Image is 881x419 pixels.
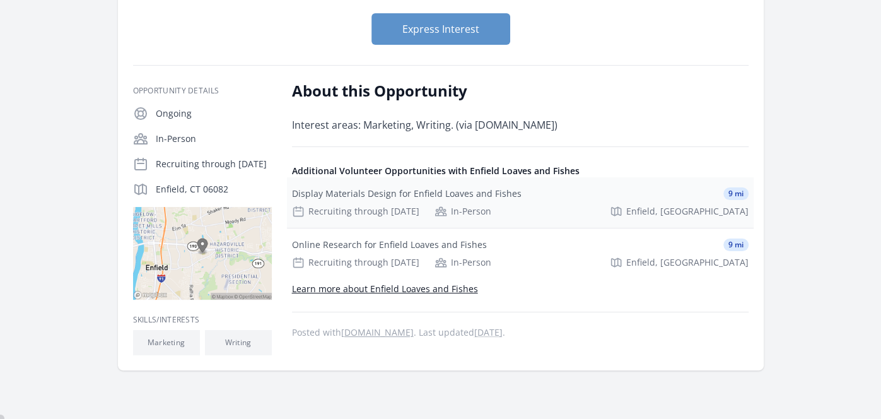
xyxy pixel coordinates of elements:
h3: Opportunity Details [133,86,272,96]
li: Writing [205,330,272,355]
abbr: Mon, Sep 30, 2024 4:22 AM [474,326,503,338]
li: Marketing [133,330,200,355]
span: 9 mi [723,239,749,251]
button: Express Interest [371,13,510,45]
img: Map [133,207,272,300]
a: Display Materials Design for Enfield Loaves and Fishes 9 mi Recruiting through [DATE] In-Person E... [287,177,754,228]
div: In-Person [435,256,491,269]
a: Online Research for Enfield Loaves and Fishes 9 mi Recruiting through [DATE] In-Person Enfield, [... [287,228,754,279]
h3: Skills/Interests [133,315,272,325]
div: Online Research for Enfield Loaves and Fishes [292,239,487,251]
p: Ongoing [156,107,272,120]
span: Enfield, [GEOGRAPHIC_DATA] [626,205,749,218]
div: In-Person [435,205,491,218]
p: Posted with . Last updated . [292,328,749,338]
span: Enfield, [GEOGRAPHIC_DATA] [626,256,749,269]
h2: About this Opportunity [292,81,661,101]
a: [DOMAIN_NAME] [341,326,414,338]
p: Interest areas: Marketing, Writing. (via [DOMAIN_NAME]) [292,116,661,134]
p: In-Person [156,133,272,145]
span: 9 mi [723,187,749,200]
a: Learn more about Enfield Loaves and Fishes [292,283,478,295]
h4: Additional Volunteer Opportunities with Enfield Loaves and Fishes [292,165,749,177]
div: Recruiting through [DATE] [292,205,419,218]
p: Enfield, CT 06082 [156,183,272,196]
p: Recruiting through [DATE] [156,158,272,170]
div: Recruiting through [DATE] [292,256,419,269]
div: Display Materials Design for Enfield Loaves and Fishes [292,187,522,200]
